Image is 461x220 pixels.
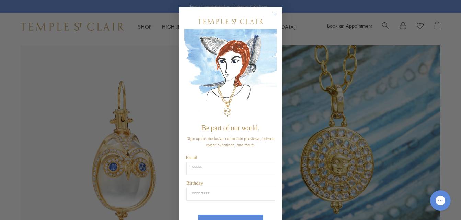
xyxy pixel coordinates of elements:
[187,135,275,148] span: Sign up for exclusive collection previews, private event invitations, and more.
[186,155,197,160] span: Email
[184,29,277,121] img: c4a9eb12-d91a-4d4a-8ee0-386386f4f338.jpeg
[186,181,203,186] span: Birthday
[427,188,454,213] iframe: Gorgias live chat messenger
[201,124,259,132] span: Be part of our world.
[198,19,263,24] img: Temple St. Clair
[273,14,282,22] button: Close dialog
[186,162,275,175] input: Email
